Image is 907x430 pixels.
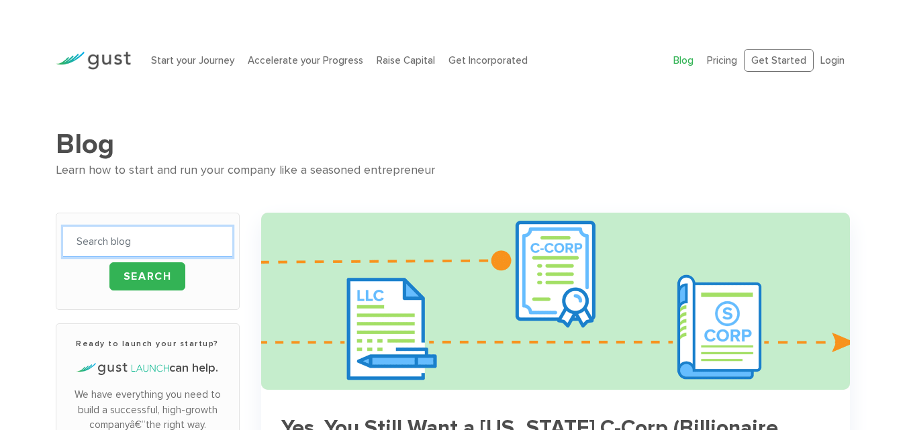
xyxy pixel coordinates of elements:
[56,127,852,161] h1: Blog
[56,52,131,70] img: Gust Logo
[673,54,694,66] a: Blog
[56,161,852,180] div: Learn how to start and run your company like a seasoned entrepreneur
[63,337,232,350] h3: Ready to launch your startup?
[63,360,232,377] h4: can help.
[151,54,234,66] a: Start your Journey
[109,262,186,290] input: Search
[261,213,851,389] img: S Corporation Llc Startup Tax Savings Hero 745a637daab6798955651138ffe46d682c36e4ed50c581f4efd756...
[248,54,363,66] a: Accelerate your Progress
[744,49,814,72] a: Get Started
[820,54,845,66] a: Login
[707,54,737,66] a: Pricing
[377,54,435,66] a: Raise Capital
[63,227,232,257] input: Search blog
[448,54,528,66] a: Get Incorporated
